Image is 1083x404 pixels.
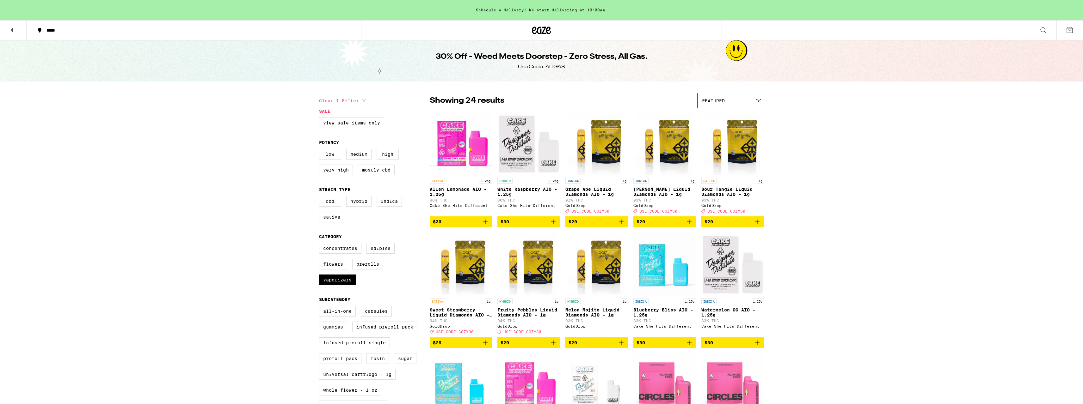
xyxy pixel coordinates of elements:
[565,307,628,317] p: Melon Mojito Liquid Diamonds AIO - 1g
[701,307,764,317] p: Watermelon OG AIO - 1.25g
[352,259,383,269] label: Prerolls
[430,324,493,328] div: GoldDrop
[565,198,628,202] p: 91% THC
[436,51,648,62] h1: 30% Off - Weed Meets Doorstep - Zero Stress, All Gas.
[394,353,416,364] label: Sugar
[319,243,361,254] label: Concentrates
[565,324,628,328] div: GoldDrop
[319,196,341,207] label: CBD
[430,112,493,216] a: Open page for Alien Lemonade AIO - 1.25g from Cake She Hits Different
[485,298,492,304] p: 1g
[637,219,645,224] span: $29
[701,178,717,184] p: SATIVA
[501,219,509,224] span: $30
[430,203,493,208] div: Cake She Hits Different
[565,203,628,208] div: GoldDrop
[702,98,725,103] span: Featured
[497,178,513,184] p: HYBRID
[705,219,713,224] span: $29
[621,298,628,304] p: 1g
[621,178,628,184] p: 1g
[497,203,560,208] div: Cake She Hits Different
[430,319,493,323] p: 94% THC
[705,340,713,345] span: $30
[639,209,677,213] span: USE CODE COZY30
[633,298,649,304] p: INDICA
[701,112,764,216] a: Open page for Sour Tangie Liquid Diamonds AIO - 1g from GoldDrop
[704,112,762,175] img: GoldDrop - Sour Tangie Liquid Diamonds AIO - 1g
[352,322,417,332] label: Infused Preroll Pack
[319,118,384,128] label: View Sale Items Only
[633,198,696,202] p: 93% THC
[637,340,645,345] span: $30
[430,298,445,304] p: SATIVA
[497,324,560,328] div: GoldDrop
[319,149,341,160] label: Low
[757,178,764,184] p: 1g
[497,112,560,175] img: Cake She Hits Different - White Raspberry AIO - 1.25g
[479,178,492,184] p: 1.25g
[565,232,628,337] a: Open page for Melon Mojito Liquid Diamonds AIO - 1g from GoldDrop
[319,234,342,239] legend: Category
[430,337,493,348] button: Add to bag
[319,353,361,364] label: Preroll Pack
[430,187,493,197] p: Alien Lemonade AIO - 1.25g
[568,112,626,175] img: GoldDrop - Grape Ape Liquid Diamonds AIO - 1g
[346,196,372,207] label: Hybrid
[436,330,474,334] span: USE CODE COZY30
[636,112,694,175] img: GoldDrop - King Louis Liquid Diamonds AIO - 1g
[497,216,560,227] button: Add to bag
[633,337,696,348] button: Add to bag
[633,203,696,208] div: GoldDrop
[633,307,696,317] p: Blueberry Bliss AIO - 1.25g
[518,63,565,70] div: Use Code: ALLGAS
[633,319,696,323] p: 83% THC
[565,112,628,216] a: Open page for Grape Ape Liquid Diamonds AIO - 1g from GoldDrop
[319,212,344,222] label: Sativa
[565,187,628,197] p: Grape Ape Liquid Diamonds AIO - 1g
[319,322,347,332] label: Gummies
[346,149,372,160] label: Medium
[430,232,493,337] a: Open page for Sweet Strawberry Liquid Diamonds AIO - 1g from GoldDrop
[701,337,764,348] button: Add to bag
[319,297,350,302] legend: Subcategory
[430,307,493,317] p: Sweet Strawberry Liquid Diamonds AIO - 1g
[432,232,490,295] img: GoldDrop - Sweet Strawberry Liquid Diamonds AIO - 1g
[565,337,628,348] button: Add to bag
[701,198,764,202] p: 93% THC
[633,232,696,295] img: Cake She Hits Different - Blueberry Bliss AIO - 1.25g
[683,298,696,304] p: 1.25g
[633,187,696,197] p: [PERSON_NAME] Liquid Diamonds AIO - 1g
[430,95,504,106] p: Showing 24 results
[565,298,581,304] p: HYBRID
[319,109,330,114] legend: Sale
[565,216,628,227] button: Add to bag
[319,93,368,109] button: Clear 1 filter
[501,340,509,345] span: $29
[430,198,493,202] p: 80% THC
[633,216,696,227] button: Add to bag
[377,149,399,160] label: High
[366,353,389,364] label: Rosin
[565,319,628,323] p: 93% THC
[319,187,350,192] legend: Strain Type
[503,330,541,334] span: USE CODE COZY30
[571,209,609,213] span: USE CODE COZY30
[553,298,560,304] p: 1g
[497,337,560,348] button: Add to bag
[319,140,339,145] legend: Potency
[433,219,441,224] span: $30
[701,216,764,227] button: Add to bag
[497,298,513,304] p: HYBRID
[701,324,764,328] div: Cake She Hits Different
[430,216,493,227] button: Add to bag
[633,178,649,184] p: INDICA
[701,232,764,295] img: Cake She Hits Different - Watermelon OG AIO - 1.25g
[633,324,696,328] div: Cake She Hits Different
[569,219,577,224] span: $29
[569,340,577,345] span: $29
[497,307,560,317] p: Fruity Pebbles Liquid Diamonds AIO - 1g
[319,274,356,285] label: Vaporizers
[689,178,696,184] p: 1g
[633,112,696,216] a: Open page for King Louis Liquid Diamonds AIO - 1g from GoldDrop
